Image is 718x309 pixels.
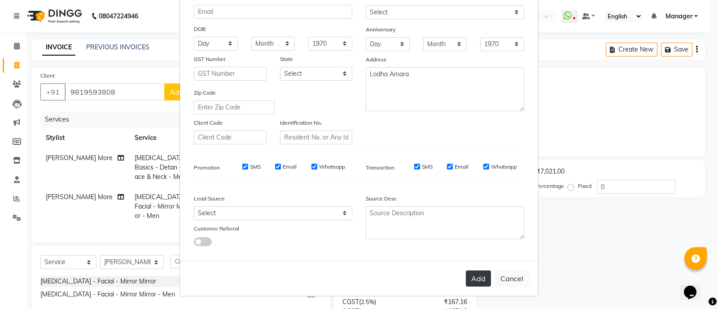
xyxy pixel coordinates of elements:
button: Cancel [495,270,529,287]
label: Email [283,163,297,171]
input: Client Code [194,131,267,144]
label: Email [455,163,468,171]
input: Resident No. or Any Id [280,131,353,144]
input: GST Number [194,67,267,81]
button: Add [466,270,491,287]
label: Transaction [366,164,394,172]
label: Source Desc [366,195,397,203]
label: State [280,55,293,63]
input: Enter Zip Code [194,100,275,114]
iframe: chat widget [680,273,709,300]
label: DOB [194,25,206,33]
label: GST Number [194,55,226,63]
label: Whatsapp [319,163,345,171]
label: Address [366,56,386,64]
label: Whatsapp [491,163,517,171]
label: Lead Source [194,195,225,203]
label: Customer Referral [194,225,239,233]
label: SMS [250,163,261,171]
label: Anniversary [366,26,395,34]
label: Client Code [194,119,223,127]
label: SMS [422,163,433,171]
input: Email [194,5,352,19]
label: Identification No. [280,119,322,127]
label: Zip Code [194,89,216,97]
label: Promotion [194,164,220,172]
